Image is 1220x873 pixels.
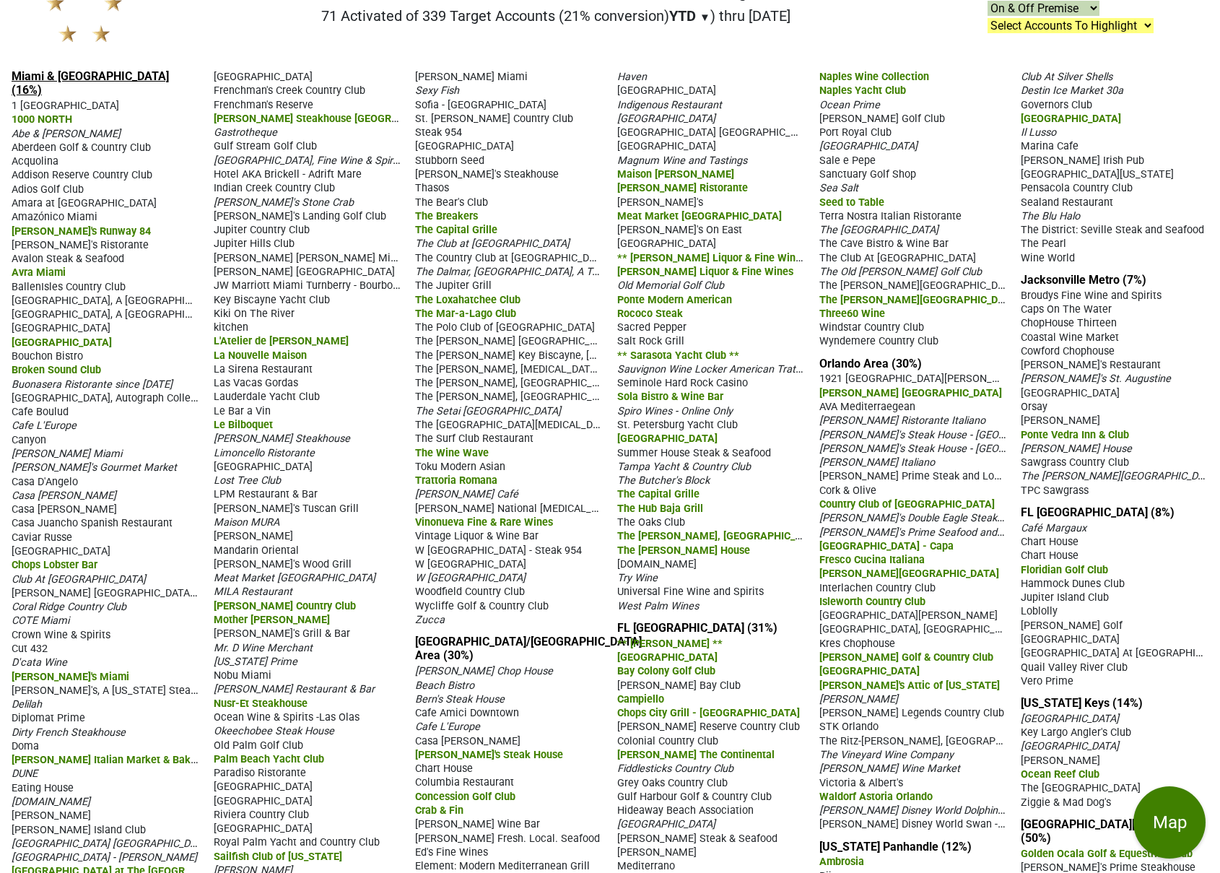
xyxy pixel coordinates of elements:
span: Sexy Fish [415,84,459,97]
span: [GEOGRAPHIC_DATA] [617,238,716,250]
span: COTE Miami [12,614,69,627]
span: Sanctuary Golf Shop [819,168,916,181]
span: [PERSON_NAME] Golf [1021,620,1123,632]
span: Abe & [PERSON_NAME] [12,128,121,140]
span: Addison Reserve Country Club [12,169,152,181]
span: Stubborn Seed [415,155,484,167]
span: The [PERSON_NAME], [GEOGRAPHIC_DATA] [617,529,824,542]
span: [PERSON_NAME]'s Tuscan Grill [214,503,359,515]
span: [PERSON_NAME] [214,530,293,542]
span: [PERSON_NAME]'s Wood Grill [214,558,352,570]
span: Windstar Country Club [819,321,924,334]
span: Las Vacas Gordas [214,377,298,389]
span: Amara at [GEOGRAPHIC_DATA] [12,197,157,209]
span: Cafe Amici Downtown [415,707,519,719]
span: Kres Chophouse [819,638,895,650]
span: Floridian Golf Club [1021,564,1108,576]
span: [PERSON_NAME] Italiano [819,456,935,469]
span: Adios Golf Club [12,183,84,196]
span: Chart House [415,763,473,775]
span: [PERSON_NAME] Country Club [214,600,356,612]
span: [PERSON_NAME] [819,693,898,705]
span: AVA Mediterraegean [819,401,915,413]
span: [GEOGRAPHIC_DATA], A [GEOGRAPHIC_DATA] [12,293,224,307]
span: Sofia - [GEOGRAPHIC_DATA] [415,99,546,111]
span: Okeechobee Steak House [214,725,334,737]
span: [GEOGRAPHIC_DATA] [819,140,918,152]
a: [GEOGRAPHIC_DATA]/[GEOGRAPHIC_DATA] Area (30%) [415,635,642,662]
span: Maison [PERSON_NAME] [617,168,734,181]
span: Gulf Stream Golf Club [214,140,317,152]
span: Aberdeen Golf & Country Club [12,142,151,154]
span: [PERSON_NAME] Chop House [415,665,553,677]
span: D'cata Wine [12,656,67,669]
span: The Surf Club Restaurant [415,433,533,445]
span: TPC Sawgrass [1021,485,1089,497]
span: Casa [PERSON_NAME] [12,490,116,502]
a: [US_STATE] Panhandle (12%) [819,840,972,854]
span: The [PERSON_NAME], [MEDICAL_DATA][GEOGRAPHIC_DATA] [415,362,698,375]
button: Map [1133,786,1206,859]
span: [PERSON_NAME] [1021,755,1100,767]
span: Coral Ridge Country Club [12,601,126,613]
span: [PERSON_NAME]'s Double Eagle Steakhouse [819,511,1025,524]
span: kitchen [214,321,248,334]
span: BallenIsles Country Club [12,281,126,293]
span: Acquolina [12,155,58,168]
span: The [PERSON_NAME][GEOGRAPHIC_DATA], [GEOGRAPHIC_DATA] [819,292,1126,306]
span: Broken Sound Club [12,364,101,376]
span: Gastrotheque [214,126,277,139]
span: [PERSON_NAME]'s On East [617,224,742,236]
span: Spiro Wines - Online Only [617,405,733,417]
span: Haven [617,71,647,83]
span: Pensacola Country Club [1021,182,1133,194]
span: The Wine Wave [415,447,489,459]
span: The Polo Club of [GEOGRAPHIC_DATA] [415,321,595,334]
span: West Palm Wines [617,600,699,612]
span: Indian Creek Country Club [214,182,335,194]
span: 1 [GEOGRAPHIC_DATA] [12,100,119,112]
span: The Butcher's Block [617,474,710,487]
span: The [PERSON_NAME] Key Biscayne, [GEOGRAPHIC_DATA] [415,348,685,362]
span: Frenchman's Creek Country Club [214,84,365,97]
span: La Sirena Restaurant [214,363,313,375]
span: Hotel AKA Brickell - Adrift Mare [214,168,362,181]
span: ▼ [700,11,710,24]
span: [PERSON_NAME] Legends Country Club [819,707,1004,719]
span: Club At Silver Shells [1021,71,1112,83]
span: [PERSON_NAME] Italian Market & Bakery [12,752,205,766]
span: Cork & Olive [819,485,876,497]
span: Wycliffe Golf & Country Club [415,600,549,612]
span: Diplomat Prime [12,712,85,724]
span: Frenchman's Reserve [214,99,313,111]
span: [PERSON_NAME] Liquor & Fine Wines [617,266,793,278]
span: The Bear's Club [415,196,488,209]
span: Mother [PERSON_NAME] [214,614,330,626]
span: Orsay [1021,401,1047,413]
span: [PERSON_NAME] The Continental [617,749,775,761]
span: Caps On The Water [1021,303,1112,316]
span: [GEOGRAPHIC_DATA] [1021,740,1119,752]
span: Cowford Chophouse [1021,345,1115,357]
span: Chops City Grill - [GEOGRAPHIC_DATA] [617,707,800,719]
span: 1000 NORTH [12,113,72,126]
span: Sawgrass Country Club [1021,456,1129,469]
span: Le Bar a Vin [214,405,271,417]
span: [GEOGRAPHIC_DATA] [214,71,313,83]
span: [GEOGRAPHIC_DATA] [1021,713,1119,725]
span: The Dalmar, [GEOGRAPHIC_DATA], A Tribute Portfolio Hotel [415,264,688,278]
span: Thasos [415,182,449,194]
span: [PERSON_NAME]'s Miami [12,671,129,683]
span: Avra Miami [12,266,66,279]
span: Wine World [1021,252,1075,264]
span: The Loxahatchee Club [415,294,520,306]
span: JW Marriott Miami Turnberry - Bourbon Steak [214,278,428,292]
span: [PERSON_NAME]'s Ristorante [12,239,149,251]
span: Nobu Miami [214,669,271,682]
span: [PERSON_NAME]'s Landing Golf Club [214,210,386,222]
span: Meat Market [GEOGRAPHIC_DATA] [214,572,375,584]
span: The Jupiter Grill [415,279,492,292]
span: W [GEOGRAPHIC_DATA] [415,572,526,584]
span: [PERSON_NAME] [PERSON_NAME] Miami - Boulud Sud [214,251,471,264]
span: [PERSON_NAME]'s [617,196,703,209]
